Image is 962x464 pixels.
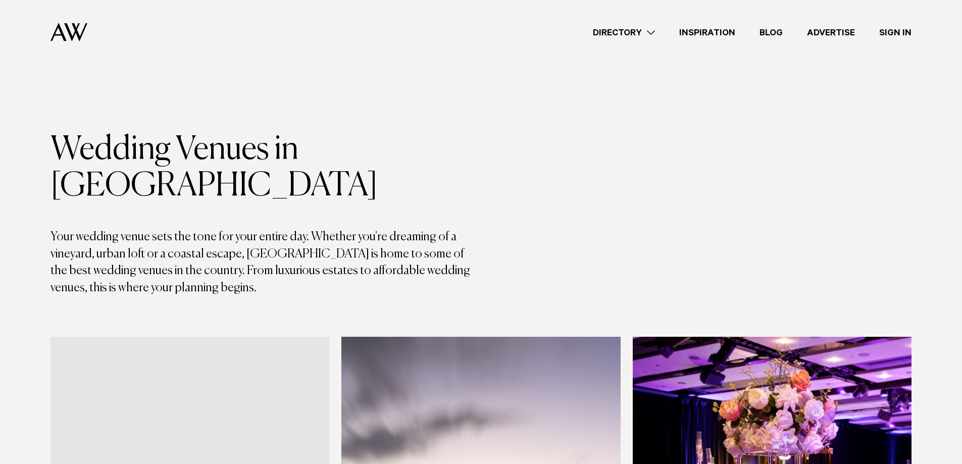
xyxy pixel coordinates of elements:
[667,26,747,39] a: Inspiration
[50,132,481,204] h1: Wedding Venues in [GEOGRAPHIC_DATA]
[581,26,667,39] a: Directory
[747,26,795,39] a: Blog
[50,229,481,296] p: Your wedding venue sets the tone for your entire day. Whether you're dreaming of a vineyard, urba...
[867,26,924,39] a: Sign In
[50,23,87,41] img: Auckland Weddings Logo
[795,26,867,39] a: Advertise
